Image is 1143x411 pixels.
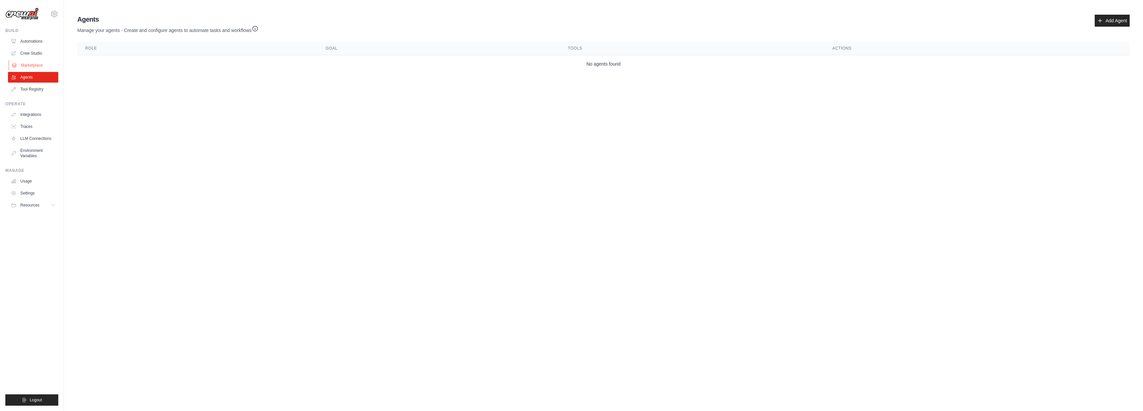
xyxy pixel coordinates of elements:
a: Usage [8,176,58,187]
th: Goal [318,42,560,55]
button: Logout [5,394,58,406]
h2: Agents [77,15,258,24]
a: Marketplace [9,60,59,71]
a: Integrations [8,109,58,120]
div: Manage [5,168,58,173]
p: Manage your agents - Create and configure agents to automate tasks and workflows [77,24,258,34]
img: Logo [5,8,39,20]
a: Agents [8,72,58,83]
th: Actions [824,42,1130,55]
a: Environment Variables [8,145,58,161]
th: Role [77,42,318,55]
a: Settings [8,188,58,199]
a: Automations [8,36,58,47]
span: Logout [30,397,42,403]
a: Tool Registry [8,84,58,95]
td: No agents found [77,55,1130,73]
a: Crew Studio [8,48,58,59]
th: Tools [560,42,824,55]
span: Resources [20,203,39,208]
a: LLM Connections [8,133,58,144]
a: Traces [8,121,58,132]
a: Add Agent [1095,15,1130,27]
div: Build [5,28,58,33]
button: Resources [8,200,58,210]
div: Operate [5,101,58,107]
